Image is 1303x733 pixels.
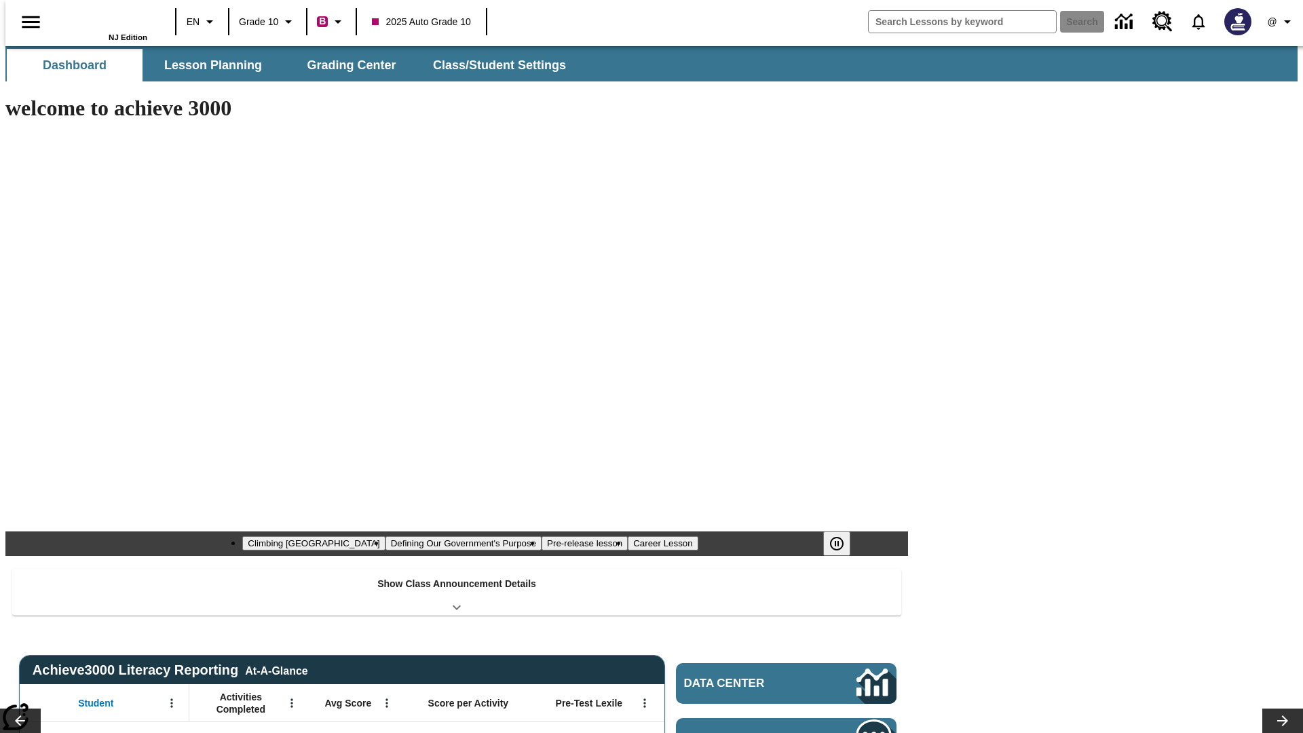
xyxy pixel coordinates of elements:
[823,531,850,556] button: Pause
[542,536,628,550] button: Slide 3 Pre-release lesson
[556,697,623,709] span: Pre-Test Lexile
[869,11,1056,33] input: search field
[162,693,182,713] button: Open Menu
[422,49,577,81] button: Class/Student Settings
[59,5,147,41] div: Home
[181,10,224,34] button: Language: EN, Select a language
[1262,709,1303,733] button: Lesson carousel, Next
[282,693,302,713] button: Open Menu
[311,10,352,34] button: Boost Class color is violet red. Change class color
[319,13,326,30] span: B
[1107,3,1144,41] a: Data Center
[428,697,509,709] span: Score per Activity
[12,569,901,616] div: Show Class Announcement Details
[1216,4,1260,39] button: Select a new avatar
[372,15,470,29] span: 2025 Auto Grade 10
[1260,10,1303,34] button: Profile/Settings
[78,697,113,709] span: Student
[233,10,302,34] button: Grade: Grade 10, Select a grade
[59,6,147,33] a: Home
[1224,8,1251,35] img: Avatar
[628,536,698,550] button: Slide 4 Career Lesson
[5,46,1298,81] div: SubNavbar
[145,49,281,81] button: Lesson Planning
[1144,3,1181,40] a: Resource Center, Will open in new tab
[11,2,51,42] button: Open side menu
[5,96,908,121] h1: welcome to achieve 3000
[109,33,147,41] span: NJ Edition
[385,536,542,550] button: Slide 2 Defining Our Government's Purpose
[187,15,200,29] span: EN
[1181,4,1216,39] a: Notifications
[284,49,419,81] button: Grading Center
[377,577,536,591] p: Show Class Announcement Details
[1267,15,1277,29] span: @
[377,693,397,713] button: Open Menu
[676,663,896,704] a: Data Center
[245,662,307,677] div: At-A-Glance
[7,49,143,81] button: Dashboard
[5,49,578,81] div: SubNavbar
[242,536,385,550] button: Slide 1 Climbing Mount Tai
[324,697,371,709] span: Avg Score
[684,677,811,690] span: Data Center
[239,15,278,29] span: Grade 10
[196,691,286,715] span: Activities Completed
[33,662,308,678] span: Achieve3000 Literacy Reporting
[823,531,864,556] div: Pause
[635,693,655,713] button: Open Menu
